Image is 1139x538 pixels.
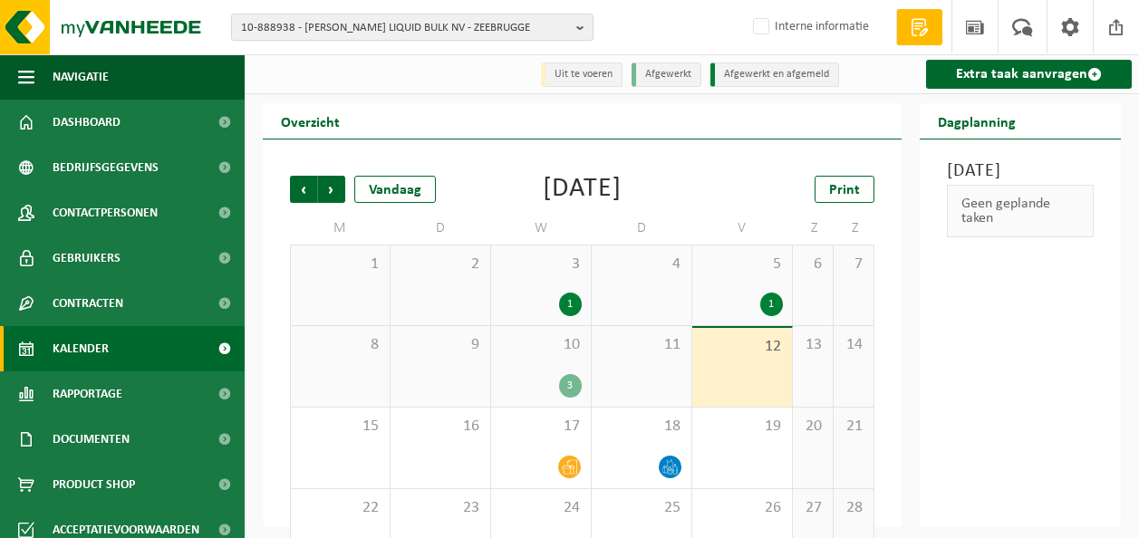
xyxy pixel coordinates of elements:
li: Afgewerkt [632,62,701,87]
td: M [290,212,391,245]
li: Afgewerkt en afgemeld [710,62,839,87]
span: 19 [701,417,783,437]
span: 6 [802,255,824,274]
span: Bedrijfsgegevens [53,145,159,190]
span: Documenten [53,417,130,462]
span: 16 [400,417,481,437]
span: 5 [701,255,783,274]
span: Navigatie [53,54,109,100]
div: [DATE] [543,176,622,203]
span: 2 [400,255,481,274]
span: Volgende [318,176,345,203]
td: Z [834,212,874,245]
div: 1 [559,293,582,316]
span: Rapportage [53,371,122,417]
td: D [592,212,692,245]
span: 20 [802,417,824,437]
span: 9 [400,335,481,355]
span: 10-888938 - [PERSON_NAME] LIQUID BULK NV - ZEEBRUGGE [241,14,569,42]
td: D [391,212,491,245]
span: Product Shop [53,462,135,507]
span: 3 [500,255,582,274]
span: Vorige [290,176,317,203]
span: Contracten [53,281,123,326]
span: 7 [843,255,864,274]
a: Extra taak aanvragen [926,60,1132,89]
div: Geen geplande taken [947,185,1094,237]
span: Contactpersonen [53,190,158,235]
span: 23 [400,498,481,518]
span: 27 [802,498,824,518]
div: Vandaag [354,176,436,203]
span: 4 [601,255,682,274]
h2: Overzicht [263,103,358,139]
span: 11 [601,335,682,355]
span: Dashboard [53,100,121,145]
span: Print [829,183,860,197]
span: 12 [701,337,783,357]
label: Interne informatie [749,14,869,41]
a: Print [815,176,874,203]
h2: Dagplanning [920,103,1034,139]
span: 18 [601,417,682,437]
span: 21 [843,417,864,437]
span: 24 [500,498,582,518]
button: 10-888938 - [PERSON_NAME] LIQUID BULK NV - ZEEBRUGGE [231,14,594,41]
span: 17 [500,417,582,437]
span: 25 [601,498,682,518]
span: 1 [300,255,381,274]
span: Kalender [53,326,109,371]
span: Gebruikers [53,235,121,281]
td: Z [793,212,834,245]
div: 3 [559,374,582,398]
span: 14 [843,335,864,355]
span: 26 [701,498,783,518]
td: W [491,212,592,245]
div: 1 [760,293,783,316]
span: 10 [500,335,582,355]
span: 22 [300,498,381,518]
span: 15 [300,417,381,437]
span: 28 [843,498,864,518]
td: V [692,212,793,245]
span: 8 [300,335,381,355]
li: Uit te voeren [541,62,623,87]
span: 13 [802,335,824,355]
h3: [DATE] [947,158,1094,185]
